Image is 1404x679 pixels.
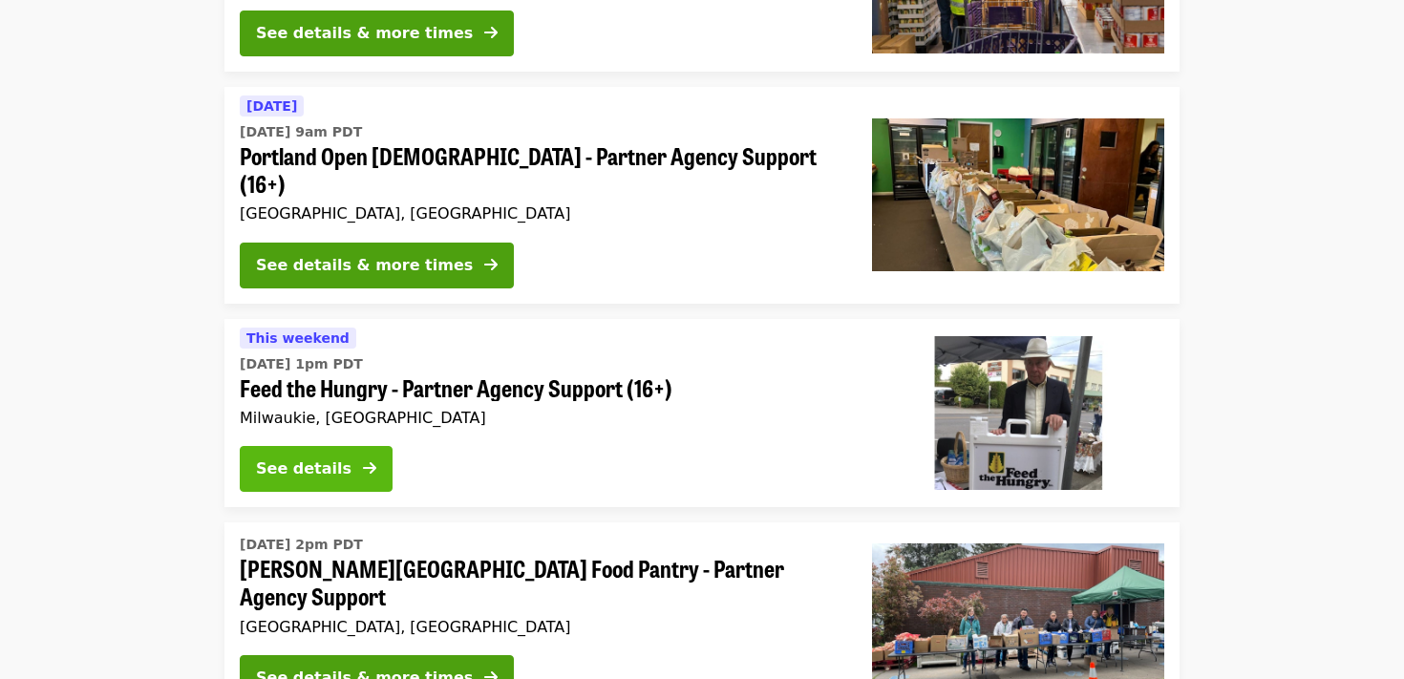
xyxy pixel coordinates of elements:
[240,409,841,427] div: Milwaukie, [GEOGRAPHIC_DATA]
[246,330,350,346] span: This weekend
[484,24,498,42] i: arrow-right icon
[872,118,1164,271] img: Portland Open Bible - Partner Agency Support (16+) organized by Oregon Food Bank
[256,22,473,45] div: See details & more times
[224,87,1180,304] a: See details for "Portland Open Bible - Partner Agency Support (16+)"
[240,243,514,288] button: See details & more times
[246,98,297,114] span: [DATE]
[240,122,362,142] time: [DATE] 9am PDT
[240,354,363,374] time: [DATE] 1pm PDT
[224,319,1180,508] a: See details for "Feed the Hungry - Partner Agency Support (16+)"
[240,204,841,223] div: [GEOGRAPHIC_DATA], [GEOGRAPHIC_DATA]
[240,142,841,198] span: Portland Open [DEMOGRAPHIC_DATA] - Partner Agency Support (16+)
[363,459,376,477] i: arrow-right icon
[256,457,351,480] div: See details
[240,11,514,56] button: See details & more times
[240,374,841,402] span: Feed the Hungry - Partner Agency Support (16+)
[240,555,841,610] span: [PERSON_NAME][GEOGRAPHIC_DATA] Food Pantry - Partner Agency Support
[484,256,498,274] i: arrow-right icon
[872,336,1164,489] img: Feed the Hungry - Partner Agency Support (16+) organized by Oregon Food Bank
[240,535,363,555] time: [DATE] 2pm PDT
[240,618,841,636] div: [GEOGRAPHIC_DATA], [GEOGRAPHIC_DATA]
[256,254,473,277] div: See details & more times
[240,446,393,492] button: See details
